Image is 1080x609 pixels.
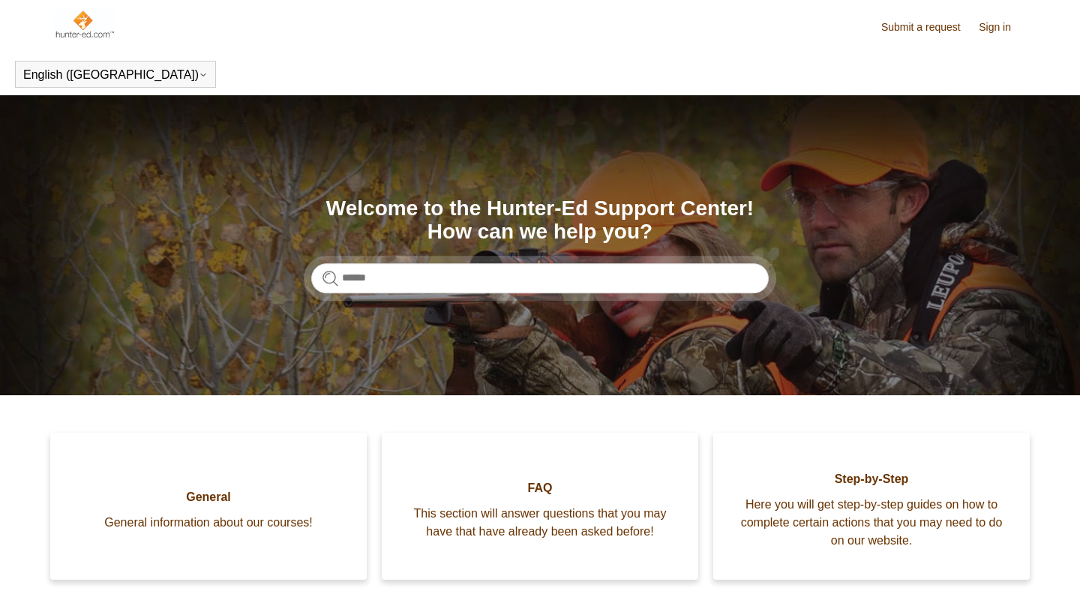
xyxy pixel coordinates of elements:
[404,505,676,541] span: This section will answer questions that you may have that have already been asked before!
[881,19,976,35] a: Submit a request
[311,263,769,293] input: Search
[979,19,1026,35] a: Sign in
[382,433,698,580] a: FAQ This section will answer questions that you may have that have already been asked before!
[736,470,1007,488] span: Step-by-Step
[713,433,1030,580] a: Step-by-Step Here you will get step-by-step guides on how to complete certain actions that you ma...
[54,9,115,39] img: Hunter-Ed Help Center home page
[736,496,1007,550] span: Here you will get step-by-step guides on how to complete certain actions that you may need to do ...
[50,433,367,580] a: General General information about our courses!
[73,514,344,532] span: General information about our courses!
[983,559,1069,598] div: Chat Support
[404,479,676,497] span: FAQ
[311,197,769,244] h1: Welcome to the Hunter-Ed Support Center! How can we help you?
[73,488,344,506] span: General
[23,68,208,82] button: English ([GEOGRAPHIC_DATA])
